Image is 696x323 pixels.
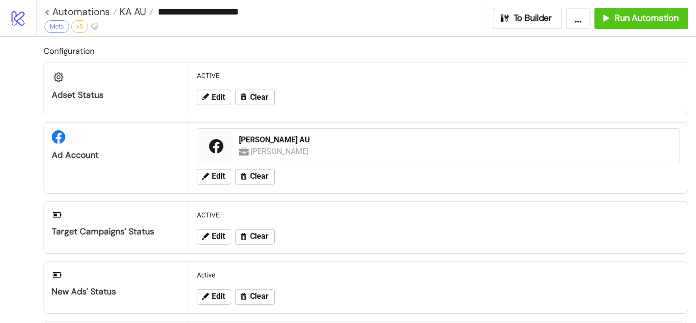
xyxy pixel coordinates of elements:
span: KA AU [117,5,146,18]
span: Clear [250,292,268,301]
span: Edit [212,232,225,241]
div: Target Campaigns' Status [52,226,181,237]
div: ACTIVE [193,206,684,224]
span: Clear [250,93,268,102]
a: < Automations [44,7,117,16]
button: Run Automation [594,8,688,29]
div: Ad Account [52,150,181,161]
button: Clear [235,289,275,305]
span: Run Automation [615,13,679,24]
button: Clear [235,90,275,105]
span: Edit [212,93,225,102]
button: Clear [235,229,275,245]
span: To Builder [514,13,552,24]
button: Edit [197,229,231,245]
button: Edit [197,289,231,305]
a: KA AU [117,7,153,16]
button: Clear [235,169,275,185]
span: Clear [250,172,268,181]
div: New Ads' Status [52,286,181,297]
div: v5 [71,20,88,33]
div: [PERSON_NAME] AU [239,135,674,145]
div: Adset Status [52,90,181,101]
span: Edit [212,292,225,301]
button: Edit [197,169,231,185]
h2: Configuration [44,45,688,57]
span: Clear [250,232,268,241]
button: ... [566,8,591,29]
button: Edit [197,90,231,105]
span: Edit [212,172,225,181]
div: Meta [44,20,69,33]
div: Active [193,266,684,284]
div: ACTIVE [193,66,684,85]
button: To Builder [493,8,563,29]
div: [PERSON_NAME] [251,145,311,157]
